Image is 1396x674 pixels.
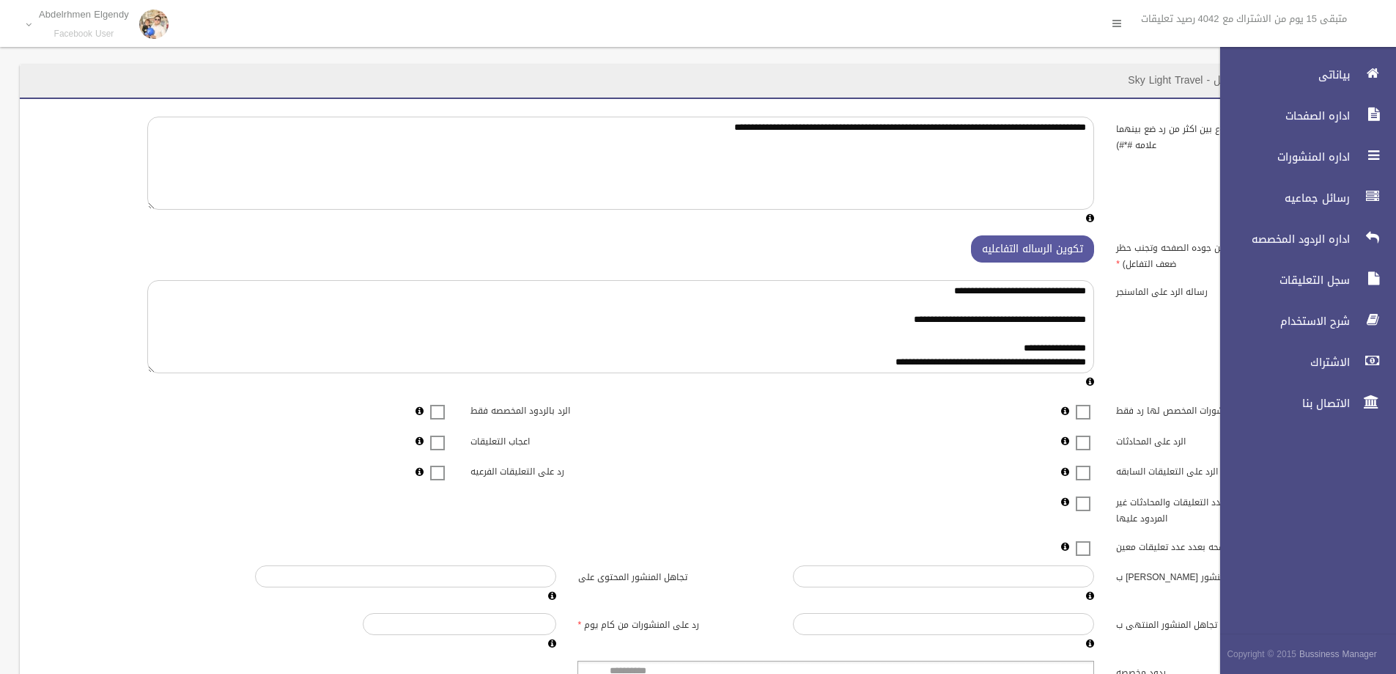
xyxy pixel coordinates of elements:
[1208,67,1354,82] span: بياناتى
[1208,141,1396,173] a: اداره المنشورات
[1208,387,1396,420] a: الاتصال بنا
[1208,264,1396,296] a: سجل التعليقات
[971,235,1094,263] button: تكوين الرساله التفاعليه
[1208,59,1396,91] a: بياناتى
[1208,273,1354,287] span: سجل التعليقات
[1105,235,1321,272] label: رساله v (افضل لتحسين جوده الصفحه وتجنب حظر ضعف التفاعل)
[1105,535,1321,555] label: ايقاف تفعيل الصفحه بعدد عدد تعليقات معين
[1105,460,1321,480] label: الرد على التعليقات السابقه
[1208,232,1354,246] span: اداره الردود المخصصه
[567,613,783,634] label: رد على المنشورات من كام يوم
[459,399,675,420] label: الرد بالردود المخصصه فقط
[1208,182,1396,214] a: رسائل جماعيه
[1105,429,1321,450] label: الرد على المحادثات
[567,565,783,586] label: تجاهل المنشور المحتوى على
[1227,646,1296,662] span: Copyright © 2015
[1105,280,1321,301] label: رساله الرد على الماسنجر
[1105,117,1321,153] label: الرد على التعليق (للتنوع بين اكثر من رد ضع بينهما علامه #*#)
[459,460,675,480] label: رد على التعليقات الفرعيه
[39,29,129,40] small: Facebook User
[1208,109,1354,123] span: اداره الصفحات
[1208,305,1396,337] a: شرح الاستخدام
[1208,100,1396,132] a: اداره الصفحات
[39,9,129,20] p: Abdelrhmen Elgendy
[1110,66,1329,95] header: اداره الصفحات / تعديل - Sky Light Travel
[1208,314,1354,329] span: شرح الاستخدام
[1208,223,1396,255] a: اداره الردود المخصصه
[1105,399,1321,420] label: الرد على المنشورات المخصص لها رد فقط
[1299,646,1377,662] strong: Bussiness Manager
[459,429,675,450] label: اعجاب التعليقات
[1105,613,1321,634] label: تجاهل المنشور المنتهى ب
[1208,346,1396,378] a: الاشتراك
[1105,490,1321,527] label: ارسال تقرير يومى بعدد التعليقات والمحادثات غير المردود عليها
[1208,191,1354,205] span: رسائل جماعيه
[1208,396,1354,411] span: الاتصال بنا
[1208,150,1354,164] span: اداره المنشورات
[1208,355,1354,370] span: الاشتراك
[1105,565,1321,586] label: تجاهل المنشور [PERSON_NAME] ب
